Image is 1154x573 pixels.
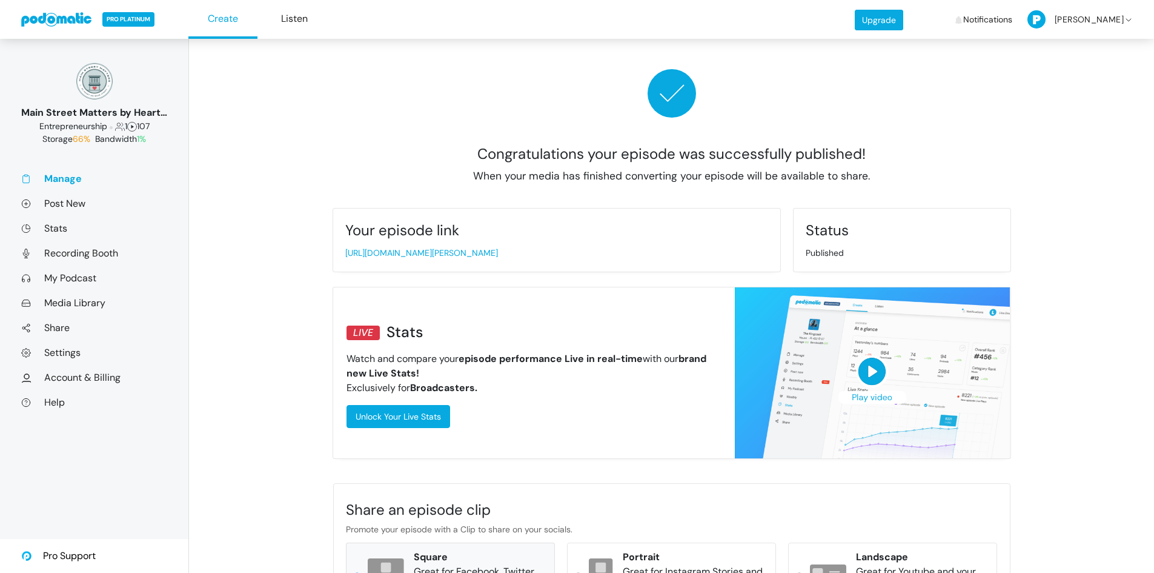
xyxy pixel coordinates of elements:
a: Share [21,321,167,334]
div: Main Street Matters by Heart on [GEOGRAPHIC_DATA] [21,106,167,120]
a: Unlock Your Live Stats [347,405,450,428]
strong: episode performance Live in real-time [459,352,643,365]
img: 150x150_17130234.png [76,63,113,99]
p: Published [806,247,998,260]
div: Share an episode clip [346,499,998,521]
a: My Podcast [21,272,167,284]
a: Create [188,1,257,39]
div: Promote your episode with a Clip to share on your socials. [346,523,998,536]
h1: Congratulations your episode was successfully published! [333,132,1011,163]
a: [PERSON_NAME] [1027,2,1133,38]
a: Listen [260,1,329,39]
span: [PERSON_NAME] [1055,2,1124,38]
span: Notifications [963,2,1012,38]
a: Upgrade [855,10,903,30]
span: 1% [137,133,146,144]
a: Stats [21,222,167,235]
div: LIVE [347,326,380,340]
strong: Landscape [856,551,908,563]
a: [URL][DOMAIN_NAME][PERSON_NAME] [345,247,498,258]
strong: Portrait [623,551,660,563]
p: Watch and compare your with our Exclusively for [347,352,710,395]
span: 66% [73,133,90,144]
img: realtime_stats_post_publish-4ad72b1805500be0dca0d13900fca126d4c730893a97a1902b9a1988259ee90b.png [735,287,1010,458]
span: PRO PLATINUM [102,12,154,27]
a: Account & Billing [21,371,167,384]
div: 1 107 [21,120,167,133]
strong: Square [414,551,448,563]
a: Settings [21,346,167,359]
img: P-50-ab8a3cff1f42e3edaa744736fdbd136011fc75d0d07c0e6946c3d5a70d29199b.png [1027,10,1046,28]
div: Status [806,221,998,240]
span: Followers [115,121,125,132]
a: Recording Booth [21,247,167,260]
a: Help [21,396,167,409]
a: Pro Support [21,539,96,573]
h3: Stats [347,324,710,341]
a: Post New [21,197,167,210]
a: Manage [21,172,167,185]
strong: brand new Live Stats! [347,352,706,380]
span: Bandwidth [95,133,146,144]
span: Storage [42,133,93,144]
a: Media Library [21,297,167,309]
div: Your episode link [345,221,768,240]
p: When your media has finished converting your episode will be available to share. [333,168,1011,184]
strong: Broadcasters. [410,381,477,394]
span: Business: Entrepreneurship [39,121,107,132]
span: Episodes [127,121,137,132]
